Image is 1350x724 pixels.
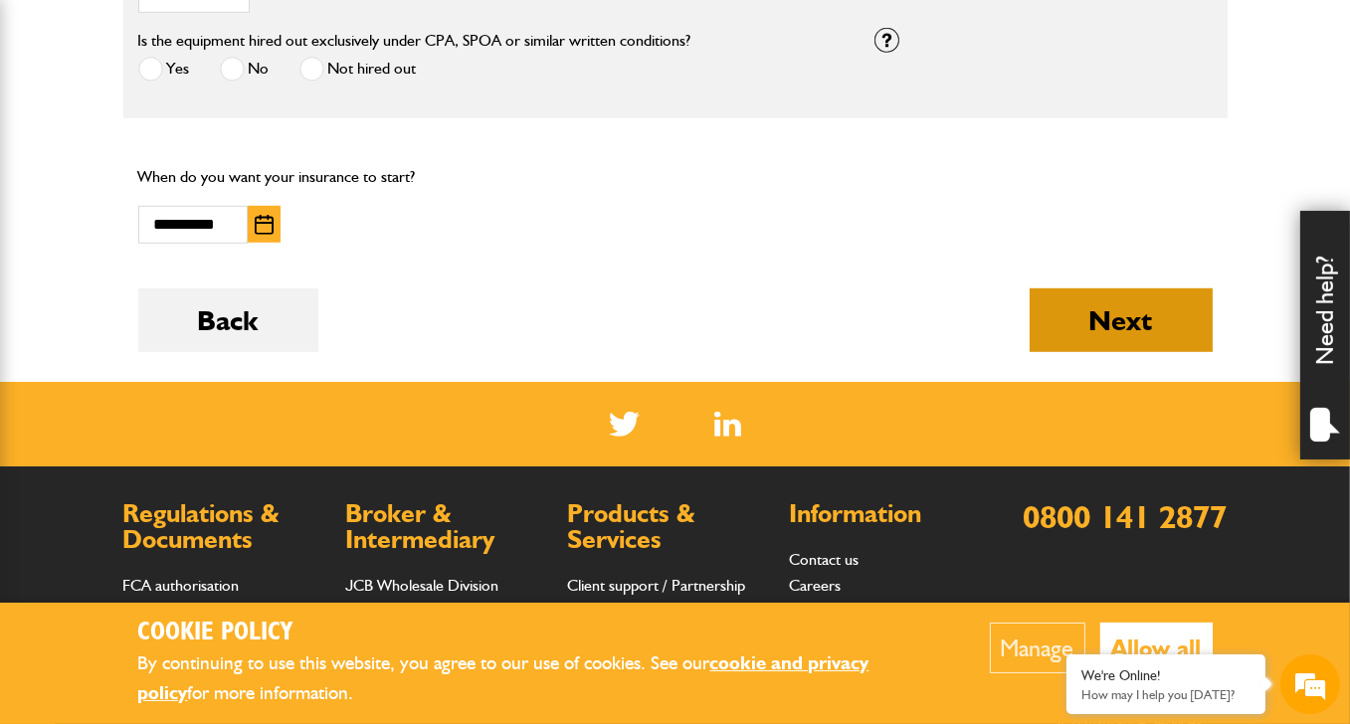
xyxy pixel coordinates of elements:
a: Brokers Terms of Business [345,601,518,620]
div: Chat with us now [103,111,334,137]
p: When do you want your insurance to start? [138,164,477,190]
p: By continuing to use this website, you agree to our use of cookies. See our for more information. [138,648,929,709]
h2: Products & Services [567,501,769,552]
h2: Cookie Policy [138,618,929,648]
label: Not hired out [299,57,417,82]
img: Choose date [255,215,274,235]
h2: Regulations & Documents [123,501,325,552]
input: Enter your email address [26,243,363,286]
button: Next [1030,288,1213,352]
div: We're Online! [1081,667,1251,684]
img: Linked In [714,412,741,437]
h2: Information [789,501,991,527]
label: Is the equipment hired out exclusively under CPA, SPOA or similar written conditions? [138,33,691,49]
button: Allow all [1100,623,1213,673]
div: Minimize live chat window [326,10,374,58]
a: 0800 141 2877 [1024,497,1228,536]
div: Need help? [1300,211,1350,459]
a: Complaints [123,601,196,620]
input: Enter your last name [26,184,363,228]
button: Manage [990,623,1085,673]
a: cookie and privacy policy [138,651,869,705]
a: FCA authorisation [123,576,240,595]
a: Contact us [789,550,859,569]
button: Back [138,288,318,352]
em: Start Chat [271,569,361,596]
p: How may I help you today? [1081,687,1251,702]
input: Enter your phone number [26,301,363,345]
a: Sitemap [789,601,840,620]
h2: Broker & Intermediary [345,501,547,552]
a: Careers [789,576,841,595]
textarea: Type your message and hit 'Enter' [26,360,363,553]
img: Twitter [609,412,640,437]
a: LinkedIn [714,412,741,437]
img: d_20077148190_company_1631870298795_20077148190 [34,110,84,138]
a: Client support / Partnership approach [567,576,745,621]
label: Yes [138,57,190,82]
a: JCB Wholesale Division [345,576,498,595]
label: No [220,57,270,82]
